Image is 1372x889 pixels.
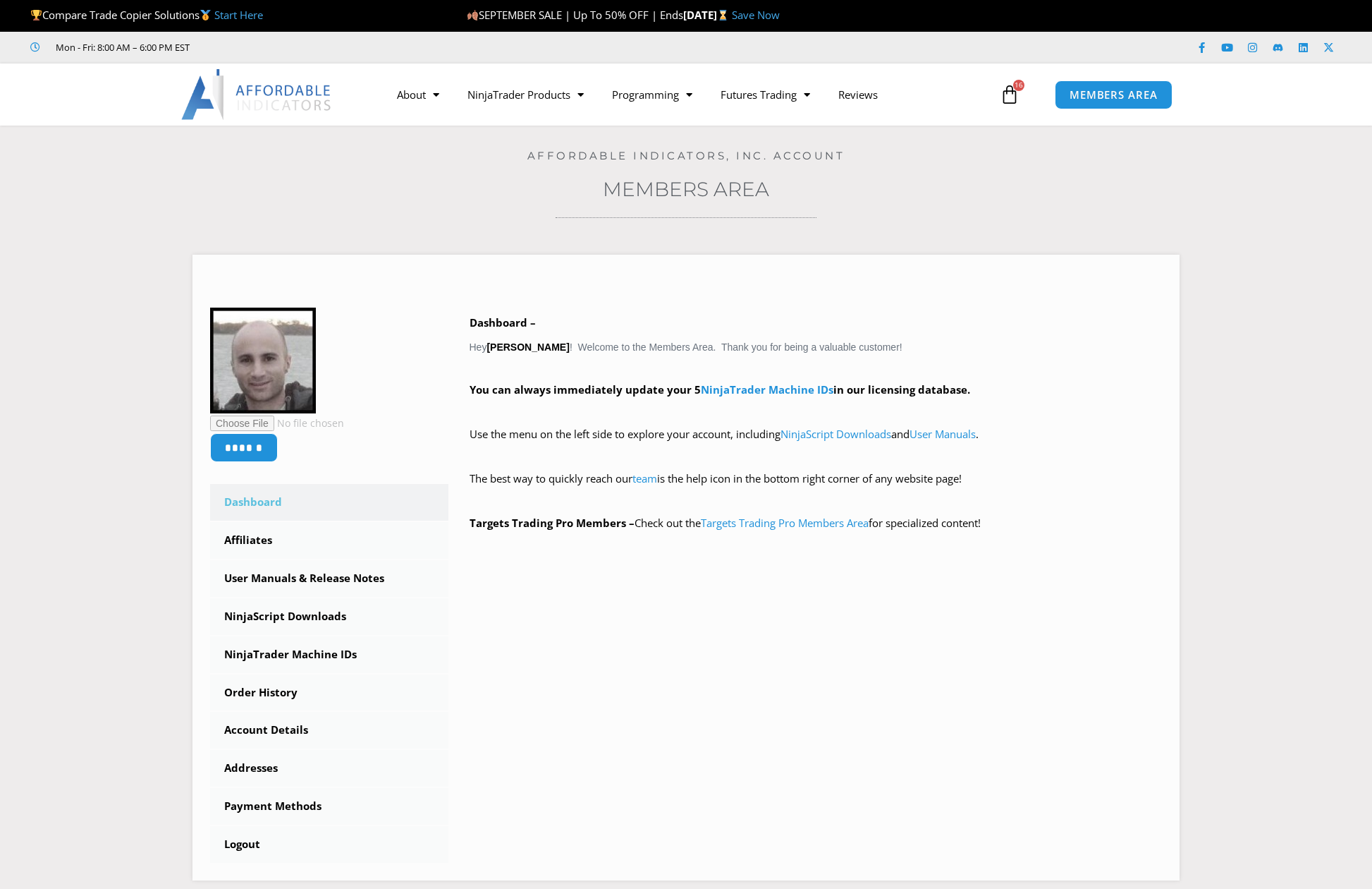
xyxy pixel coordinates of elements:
[210,750,448,787] a: Addresses
[683,8,732,22] strong: [DATE]
[467,8,683,22] span: SEPTEMBER SALE | Up To 50% OFF | Ends
[214,8,263,22] a: Start Here
[210,560,448,597] a: User Manuals & Release Notes
[210,484,448,521] a: Dashboard
[470,514,1163,533] p: Check out the for specialized content!
[470,382,970,397] strong: You can always immediately update your 5 in our licensing database.
[31,10,42,20] img: 🏆
[824,78,892,111] a: Reviews
[210,675,448,711] a: Order History
[470,425,1163,464] p: Use the menu on the left side to explore your account, including and .
[181,69,333,120] img: LogoAI | Affordable Indicators – NinjaTrader
[701,516,869,530] a: Targets Trading Pro Members Area
[210,598,448,635] a: NinjaScript Downloads
[603,177,769,201] a: Members Area
[210,636,448,673] a: NinjaTrader Machine IDs
[210,308,316,413] img: 71d51b727fd0980defc0926a584480a80dca29e5385b7c6ff19b9310cf076714
[210,522,448,559] a: Affiliates
[780,427,891,441] a: NinjaScript Downloads
[470,516,635,530] strong: Targets Trading Pro Members –
[470,469,1163,509] p: The best way to quickly reach our is the help icon in the bottom right corner of any website page!
[1013,80,1024,91] span: 16
[1070,90,1158,100] span: MEMBERS AREA
[383,78,453,111] a: About
[732,8,780,22] a: Save Now
[486,341,569,353] strong: [PERSON_NAME]
[701,382,833,397] a: NinjaTrader Machine IDs
[210,484,448,862] nav: Account pages
[210,788,448,825] a: Payment Methods
[210,826,448,863] a: Logout
[383,78,996,111] nav: Menu
[909,427,976,441] a: User Manuals
[52,39,190,56] span: Mon - Fri: 8:00 AM – 6:00 PM EST
[1055,80,1172,109] a: MEMBERS AREA
[979,74,1041,115] a: 16
[210,712,448,749] a: Account Details
[470,313,1163,533] div: Hey ! Welcome to the Members Area. Thank you for being a valuable customer!
[30,8,263,22] span: Compare Trade Copier Solutions
[453,78,598,111] a: NinjaTrader Products
[470,315,536,329] b: Dashboard –
[598,78,706,111] a: Programming
[718,10,728,20] img: ⌛
[527,149,845,162] a: Affordable Indicators, Inc. Account
[200,10,211,20] img: 🥇
[467,10,478,20] img: 🍂
[209,40,421,54] iframe: Customer reviews powered by Trustpilot
[706,78,824,111] a: Futures Trading
[632,471,657,485] a: team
